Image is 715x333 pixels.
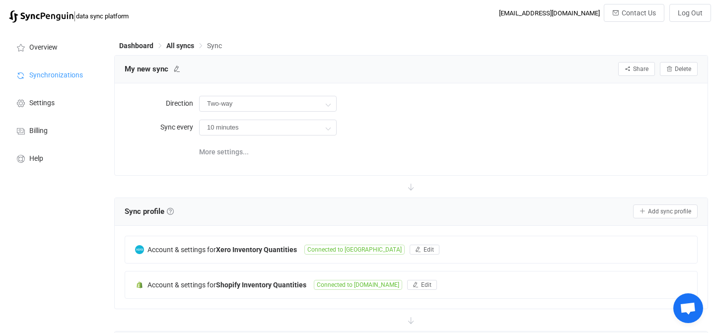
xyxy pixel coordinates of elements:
span: Sync profile [125,204,174,219]
button: Edit [407,280,437,290]
a: |data sync platform [9,9,129,23]
button: Share [618,62,655,76]
span: Delete [675,66,691,72]
span: Settings [29,99,55,107]
input: Model [199,120,337,135]
span: | [73,9,76,23]
span: Edit [424,246,434,253]
span: Overview [29,44,58,52]
button: Log Out [669,4,711,22]
span: All syncs [166,42,194,50]
span: Share [633,66,648,72]
button: Edit [410,245,439,255]
a: Billing [5,116,104,144]
span: Sync [207,42,222,50]
span: Add sync profile [648,208,691,215]
button: Add sync profile [633,204,698,218]
span: Edit [421,281,431,288]
img: syncpenguin.svg [9,10,73,23]
a: Help [5,144,104,172]
img: xero.png [135,245,144,254]
span: Account & settings for [147,281,216,289]
span: Log Out [678,9,703,17]
span: Connected to [GEOGRAPHIC_DATA] [304,245,405,255]
label: Direction [125,93,199,113]
b: Shopify Inventory Quantities [216,281,306,289]
img: shopify.png [135,280,144,289]
span: Connected to [DOMAIN_NAME] [314,280,402,290]
a: Open chat [673,293,703,323]
label: Sync every [125,117,199,137]
button: Contact Us [604,4,664,22]
span: My new sync [125,62,168,76]
span: Billing [29,127,48,135]
a: Settings [5,88,104,116]
span: Dashboard [119,42,153,50]
div: Breadcrumb [119,42,222,49]
a: Synchronizations [5,61,104,88]
button: Delete [660,62,698,76]
input: Model [199,96,337,112]
span: Help [29,155,43,163]
span: Account & settings for [147,246,216,254]
div: [EMAIL_ADDRESS][DOMAIN_NAME] [499,9,600,17]
span: data sync platform [76,12,129,20]
span: Contact Us [622,9,656,17]
b: Xero Inventory Quantities [216,246,297,254]
span: Synchronizations [29,71,83,79]
a: Overview [5,33,104,61]
span: More settings... [199,142,249,162]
